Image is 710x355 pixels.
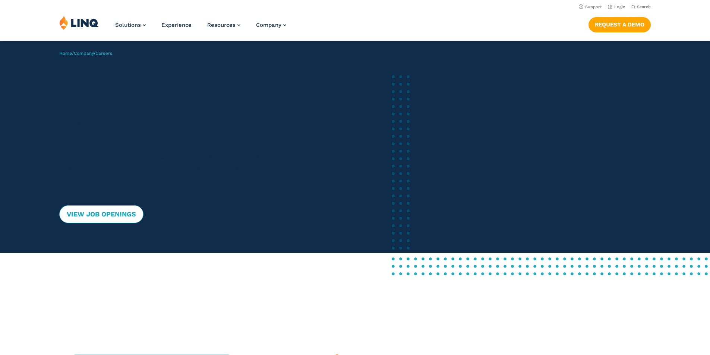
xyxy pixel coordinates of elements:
[74,51,94,56] a: Company
[115,16,286,40] nav: Primary Navigation
[115,22,146,28] a: Solutions
[59,65,339,74] h1: Careers at LINQ
[95,51,112,56] span: Careers
[631,4,651,10] button: Open Search Bar
[256,22,281,28] span: Company
[59,120,339,129] p: Shape the future of K-12
[59,51,112,56] span: / /
[59,16,99,30] img: LINQ | K‑12 Software
[115,22,141,28] span: Solutions
[59,51,72,56] a: Home
[588,17,651,32] a: Request a Demo
[59,140,339,184] p: LINQ modernizes K-12 school operations with best-in-class, cloud-based software solutions built t...
[207,22,240,28] a: Resources
[588,16,651,32] nav: Button Navigation
[59,84,339,107] h2: Join our Team
[161,22,192,28] a: Experience
[59,205,143,223] a: View Job Openings
[579,4,602,9] a: Support
[207,22,236,28] span: Resources
[608,4,625,9] a: Login
[256,22,286,28] a: Company
[637,4,651,9] span: Search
